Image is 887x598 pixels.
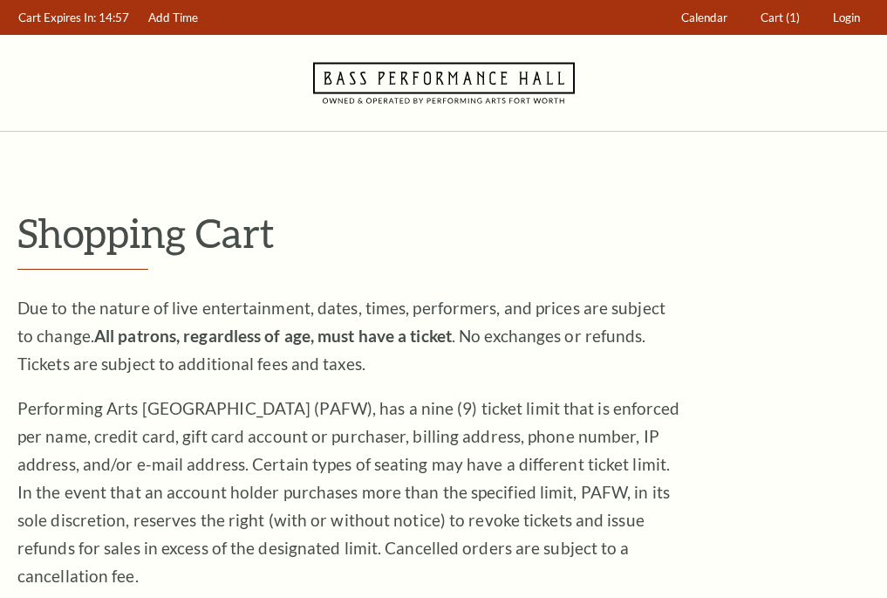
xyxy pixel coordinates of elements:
[99,10,129,24] span: 14:57
[17,395,680,590] p: Performing Arts [GEOGRAPHIC_DATA] (PAFW), has a nine (9) ticket limit that is enforced per name, ...
[833,10,860,24] span: Login
[140,1,207,35] a: Add Time
[18,10,96,24] span: Cart Expires In:
[753,1,809,35] a: Cart (1)
[681,10,727,24] span: Calendar
[94,326,452,346] strong: All patrons, regardless of age, must have a ticket
[17,298,665,374] span: Due to the nature of live entertainment, dates, times, performers, and prices are subject to chan...
[761,10,783,24] span: Cart
[17,210,870,255] p: Shopping Cart
[825,1,869,35] a: Login
[673,1,736,35] a: Calendar
[786,10,800,24] span: (1)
